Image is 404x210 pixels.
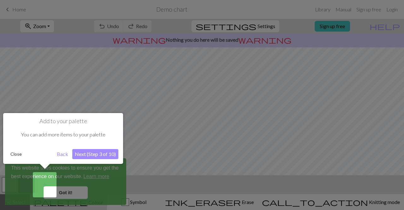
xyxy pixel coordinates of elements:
button: Next (Step 3 of 10) [72,149,118,159]
h1: Add to your palette [8,118,118,125]
div: You can add more items to your palette [8,125,118,144]
button: Back [54,149,71,159]
button: Close [8,149,24,159]
div: Add to your palette [3,113,123,164]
